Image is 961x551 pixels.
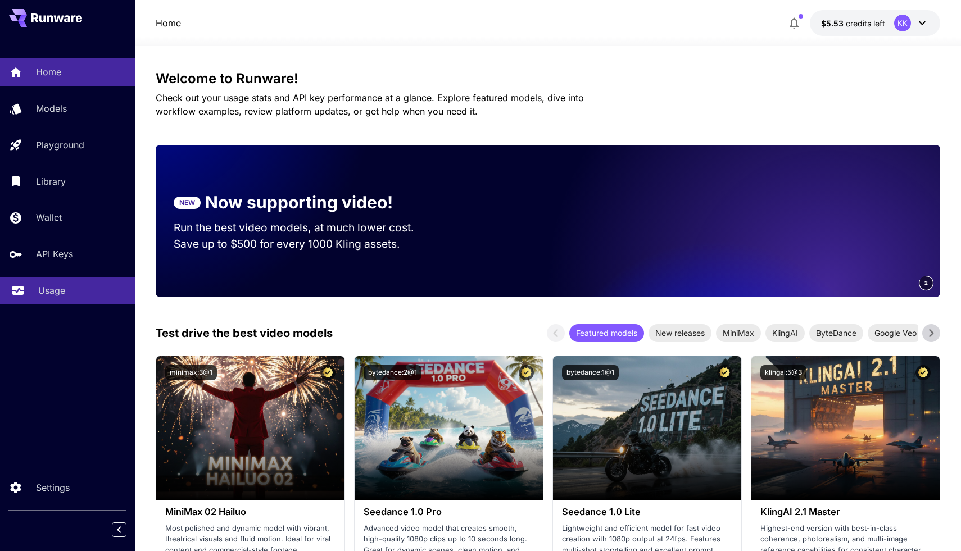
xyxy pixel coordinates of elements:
span: ByteDance [809,327,863,339]
h3: Seedance 1.0 Pro [364,507,534,517]
p: Home [36,65,61,79]
img: alt [156,356,344,500]
div: $5.53291 [821,17,885,29]
p: PhotoMaker [162,243,200,251]
span: Google Veo [868,327,923,339]
p: Image Upscale [162,202,209,210]
span: MiniMax [716,327,761,339]
p: ControlNet Preprocess [162,223,234,231]
button: Collapse sidebar [112,522,126,537]
div: KlingAI [765,324,805,342]
div: Collapse sidebar [120,520,135,540]
button: bytedance:1@1 [562,365,619,380]
img: alt [751,356,940,500]
a: Home [156,16,181,30]
button: Certified Model – Vetted for best performance and includes a commercial license. [717,365,732,380]
div: ByteDance [809,324,863,342]
p: Image Inference [162,141,213,149]
p: Run the best video models, at much lower cost. [174,220,436,236]
span: credits left [846,19,885,28]
p: Models [36,102,67,115]
div: Featured models [569,324,644,342]
p: Video Inference [162,161,212,169]
div: MiniMax [716,324,761,342]
button: Certified Model – Vetted for best performance and includes a commercial license. [519,365,534,380]
img: alt [355,356,543,500]
img: alt [553,356,741,500]
span: $5.53 [821,19,846,28]
span: New releases [649,327,711,339]
button: bytedance:2@1 [364,365,421,380]
div: New releases [649,324,711,342]
button: klingai:5@3 [760,365,806,380]
p: Library [36,175,66,188]
span: KlingAI [765,327,805,339]
span: Check out your usage stats and API key performance at a glance. Explore featured models, dive int... [156,92,584,117]
nav: breadcrumb [156,16,181,30]
span: Featured models [569,327,644,339]
p: Save up to $500 for every 1000 Kling assets. [174,236,436,252]
h3: KlingAI 2.1 Master [760,507,931,517]
button: $5.53291KK [810,10,940,36]
div: KK [894,15,911,31]
span: 2 [924,279,928,287]
p: Background Removal [162,182,230,190]
h3: Welcome to Runware! [156,71,941,86]
h3: MiniMax 02 Hailuo [165,507,336,517]
button: minimax:3@1 [165,365,217,380]
p: Test drive the best video models [156,325,333,341]
p: Playground [36,138,84,152]
div: Google Veo [868,324,923,342]
h3: Seedance 1.0 Lite [562,507,732,517]
p: Settings [36,481,70,494]
p: Usage [38,284,65,297]
button: Certified Model – Vetted for best performance and includes a commercial license. [915,365,931,380]
p: Now supporting video! [205,190,393,215]
button: Certified Model – Vetted for best performance and includes a commercial license. [320,365,336,380]
p: Wallet [36,211,62,224]
p: API Keys [36,247,73,261]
